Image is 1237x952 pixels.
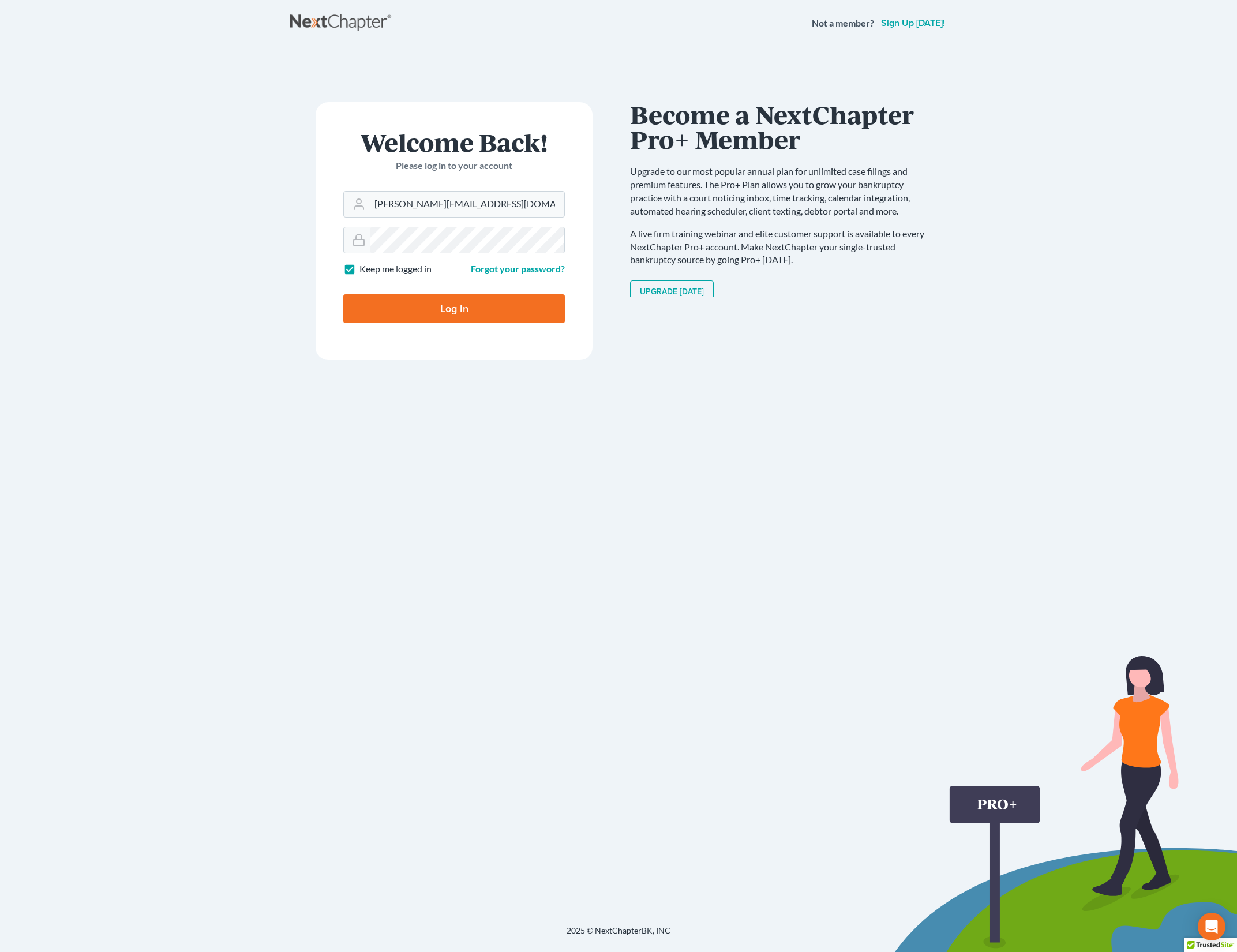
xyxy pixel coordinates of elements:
[630,165,936,218] p: Upgrade to our most popular annual plan for unlimited case filings and premium features. The Pro+...
[343,294,565,323] input: Log In
[630,227,936,267] p: A live firm training webinar and elite customer support is available to every NextChapter Pro+ ac...
[812,17,874,30] strong: Not a member?
[879,18,947,28] a: Sign up [DATE]!
[290,925,947,946] div: 2025 © NextChapterBK, INC
[370,192,564,217] input: Email Address
[1198,913,1225,940] div: Open Intercom Messenger
[343,159,565,173] p: Please log in to your account
[343,130,565,155] h1: Welcome Back!
[630,280,714,303] a: Upgrade [DATE]
[630,102,936,151] h1: Become a NextChapter Pro+ Member
[471,263,565,274] a: Forgot your password?
[359,263,432,276] label: Keep me logged in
